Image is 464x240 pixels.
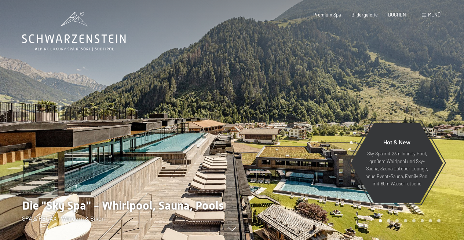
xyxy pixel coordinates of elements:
div: Carousel Page 3 [395,219,399,222]
div: Carousel Page 7 [429,219,432,222]
div: Carousel Page 4 [404,219,407,222]
a: BUCHEN [388,12,406,18]
span: Menü [428,12,441,18]
p: Sky Spa mit 23m Infinity Pool, großem Whirlpool und Sky-Sauna, Sauna Outdoor Lounge, neue Event-S... [365,150,429,187]
div: Carousel Pagination [376,219,441,222]
a: Hot & New Sky Spa mit 23m Infinity Pool, großem Whirlpool und Sky-Sauna, Sauna Outdoor Lounge, ne... [350,123,443,203]
div: Carousel Page 5 [412,219,416,222]
div: Carousel Page 1 (Current Slide) [379,219,382,222]
div: Carousel Page 8 [437,219,441,222]
a: Bildergalerie [351,12,378,18]
div: Carousel Page 6 [421,219,424,222]
div: Carousel Page 2 [387,219,390,222]
span: Hot & New [383,139,410,145]
a: Premium Spa [313,12,341,18]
